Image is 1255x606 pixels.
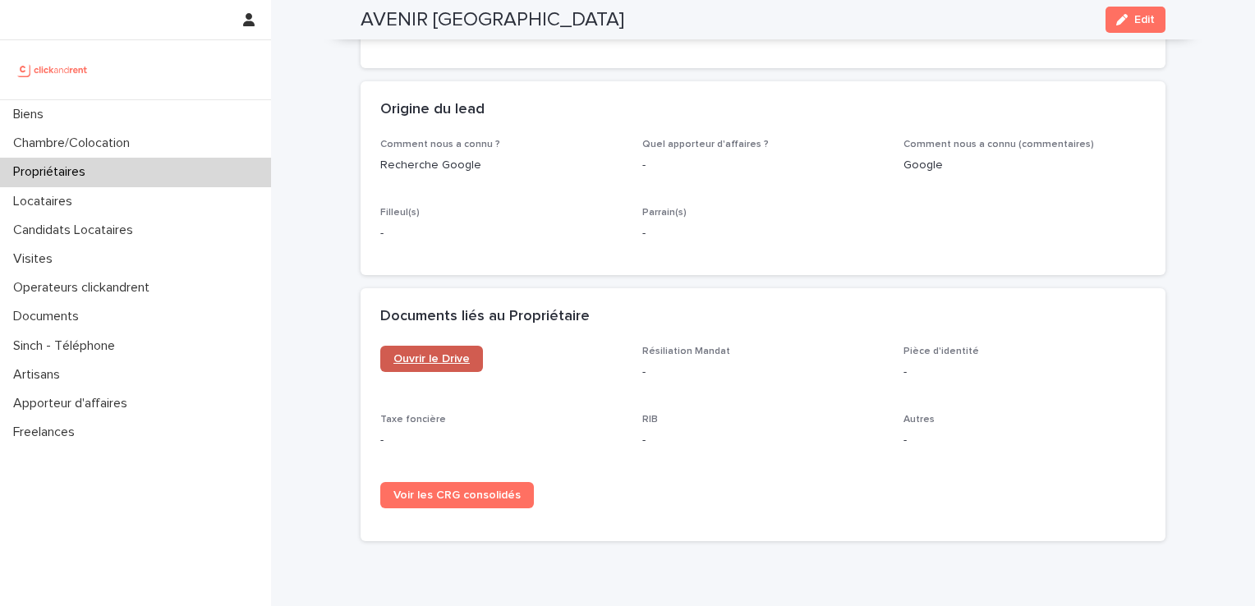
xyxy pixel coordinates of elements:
span: RIB [642,415,658,425]
span: Ouvrir le Drive [393,353,470,365]
p: - [903,432,1146,449]
p: Recherche Google [380,157,623,174]
span: Parrain(s) [642,208,687,218]
span: Voir les CRG consolidés [393,489,521,501]
p: - [642,225,885,242]
h2: AVENIR [GEOGRAPHIC_DATA] [361,8,624,32]
p: Freelances [7,425,88,440]
p: - [642,157,885,174]
p: Visites [7,251,66,267]
p: - [380,432,623,449]
span: Filleul(s) [380,208,420,218]
p: Apporteur d'affaires [7,396,140,411]
p: Locataires [7,194,85,209]
span: Edit [1134,14,1155,25]
span: Taxe foncière [380,415,446,425]
h2: Documents liés au Propriétaire [380,308,590,326]
p: Documents [7,309,92,324]
p: Google [903,157,1146,174]
p: - [642,364,885,381]
span: Résiliation Mandat [642,347,730,356]
p: Artisans [7,367,73,383]
button: Edit [1106,7,1165,33]
span: Pièce d'identité [903,347,979,356]
p: Sinch - Téléphone [7,338,128,354]
p: Candidats Locataires [7,223,146,238]
p: Chambre/Colocation [7,135,143,151]
h2: Origine du lead [380,101,485,119]
span: Quel apporteur d'affaires ? [642,140,769,149]
p: - [380,225,623,242]
a: Voir les CRG consolidés [380,482,534,508]
span: Comment nous a connu (commentaires) [903,140,1094,149]
p: Propriétaires [7,164,99,180]
p: Biens [7,107,57,122]
p: - [642,432,885,449]
span: Comment nous a connu ? [380,140,500,149]
img: UCB0brd3T0yccxBKYDjQ [13,53,93,86]
span: Autres [903,415,935,425]
p: - [903,364,1146,381]
a: Ouvrir le Drive [380,346,483,372]
p: Operateurs clickandrent [7,280,163,296]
